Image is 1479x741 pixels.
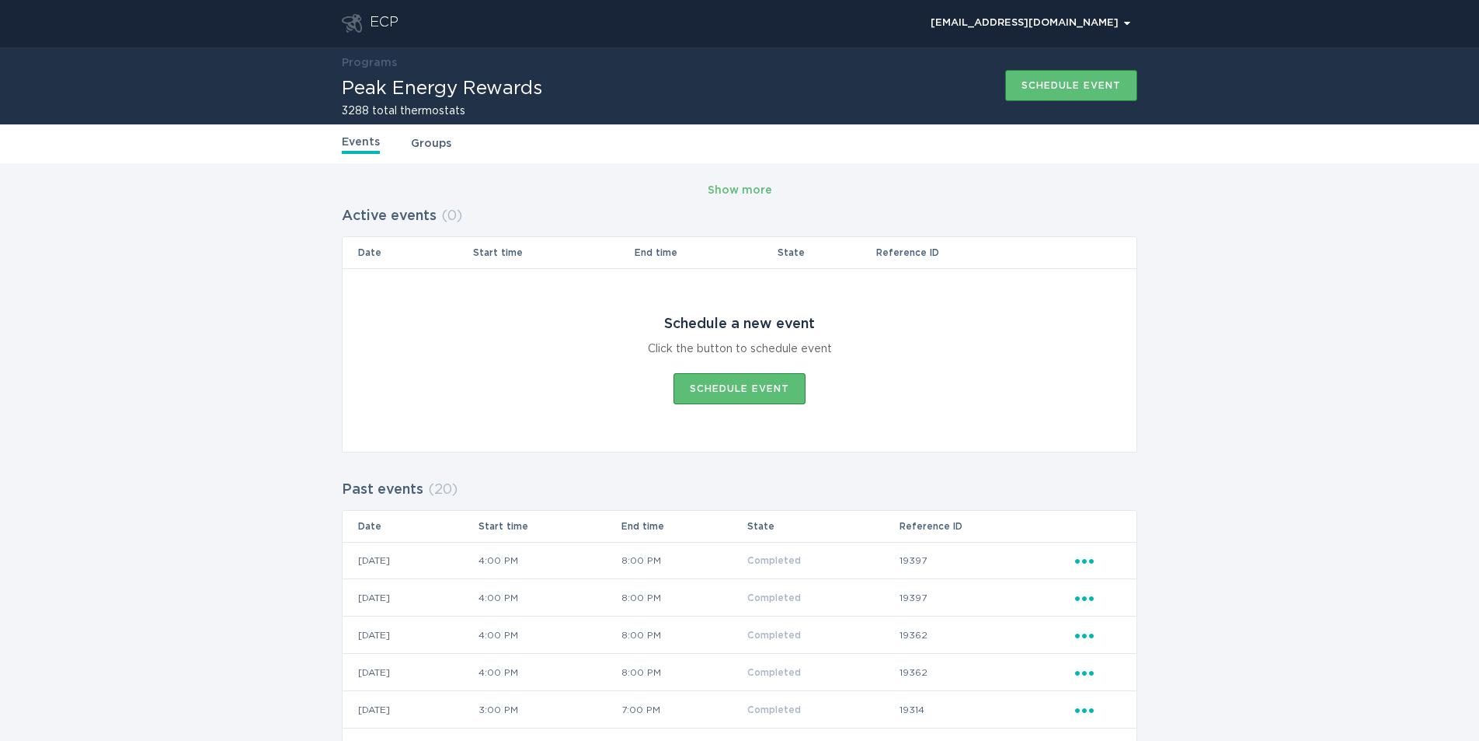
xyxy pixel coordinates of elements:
td: 19362 [899,654,1074,691]
div: Popover menu [1075,627,1121,644]
td: [DATE] [343,617,478,654]
div: Popover menu [1075,552,1121,569]
td: [DATE] [343,691,478,729]
td: 8:00 PM [621,654,746,691]
div: ECP [370,14,398,33]
h2: Past events [342,476,423,504]
td: 19314 [899,691,1074,729]
th: Start time [478,511,621,542]
th: End time [621,511,746,542]
div: Popover menu [1075,701,1121,718]
td: 4:00 PM [478,579,621,617]
td: 19397 [899,579,1074,617]
tr: 52c28846e6534b1bbcbe31d37f78c74c [343,691,1136,729]
h2: 3288 total thermostats [342,106,542,117]
th: End time [634,237,776,268]
td: 3:00 PM [478,691,621,729]
h2: Active events [342,202,437,230]
tr: 66cd6ce5030543b58bc763787a888449 [343,654,1136,691]
span: Completed [747,705,801,715]
tr: Table Headers [343,237,1136,268]
div: Schedule event [690,384,789,393]
span: Completed [747,556,801,565]
td: 19362 [899,617,1074,654]
button: Open user account details [924,12,1137,35]
span: ( 20 ) [428,483,458,497]
th: State [746,511,899,542]
div: Schedule event [1021,81,1121,90]
td: 4:00 PM [478,654,621,691]
th: Reference ID [899,511,1074,542]
th: Start time [472,237,634,268]
button: Show more [708,179,772,202]
div: Schedule a new event [664,316,815,333]
div: Popover menu [1075,589,1121,606]
td: [DATE] [343,542,478,579]
div: Popover menu [1075,664,1121,681]
button: Go to dashboard [342,14,362,33]
h1: Peak Energy Rewards [342,79,542,98]
a: Programs [342,58,397,68]
th: Reference ID [875,237,1074,268]
td: 19397 [899,542,1074,579]
td: 8:00 PM [621,579,746,617]
span: Completed [747,631,801,640]
td: 8:00 PM [621,617,746,654]
div: Click the button to schedule event [648,341,832,358]
th: Date [343,511,478,542]
td: 4:00 PM [478,617,621,654]
td: [DATE] [343,579,478,617]
span: ( 0 ) [441,209,462,223]
tr: 08d4ba78ccdc4bb3a9adee5dd6910b97 [343,617,1136,654]
tr: 7f49a533296149ad93caf3818d0d69ea [343,542,1136,579]
div: Show more [708,182,772,199]
th: Date [343,237,472,268]
td: 8:00 PM [621,542,746,579]
tr: Table Headers [343,511,1136,542]
div: Popover menu [924,12,1137,35]
a: Groups [411,135,451,152]
th: State [777,237,876,268]
button: Schedule event [1005,70,1137,101]
a: Events [342,134,380,154]
td: 7:00 PM [621,691,746,729]
span: Completed [747,668,801,677]
span: Completed [747,593,801,603]
td: 4:00 PM [478,542,621,579]
td: [DATE] [343,654,478,691]
button: Schedule event [673,373,806,404]
tr: 12becbd721d048bb8790e595cf143508 [343,579,1136,617]
div: [EMAIL_ADDRESS][DOMAIN_NAME] [931,19,1130,28]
